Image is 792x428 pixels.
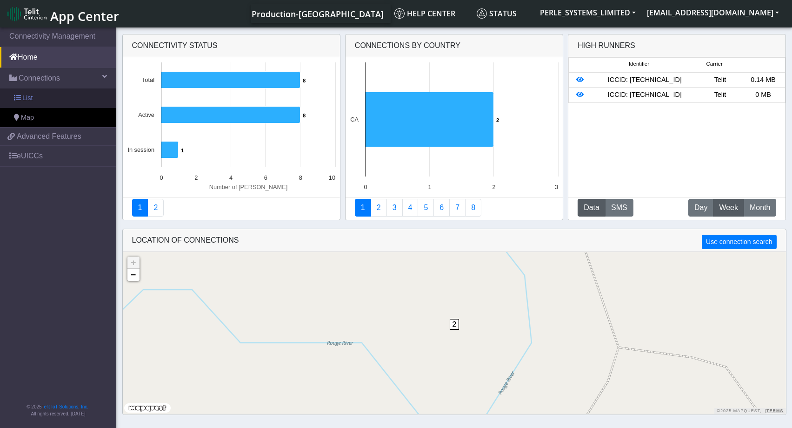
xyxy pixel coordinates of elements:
[766,408,784,413] a: Terms
[127,146,154,153] text: In session
[578,40,635,51] div: High Runners
[350,116,359,123] text: CA
[123,229,786,252] div: LOCATION OF CONNECTIONS
[127,269,140,281] a: Zoom out
[391,4,473,23] a: Help center
[7,7,47,21] img: logo-telit-cinterion-gw-new.png
[138,111,154,118] text: Active
[742,75,785,85] div: 0.14 MB
[449,199,466,217] a: Zero Session
[699,75,742,85] div: Telit
[750,202,770,213] span: Month
[477,8,517,19] span: Status
[264,174,267,181] text: 6
[303,78,306,83] text: 8
[394,8,405,19] img: knowledge.svg
[252,8,384,20] span: Production-[GEOGRAPHIC_DATA]
[578,199,606,217] button: Data
[355,199,371,217] a: Connections By Country
[555,183,558,190] text: 3
[433,199,450,217] a: 14 Days Trend
[629,60,649,68] span: Identifier
[346,34,563,57] div: Connections By Country
[127,257,140,269] a: Zoom in
[194,174,198,181] text: 2
[355,199,553,217] nav: Summary paging
[719,202,738,213] span: Week
[147,199,164,217] a: Deployment status
[394,8,455,19] span: Help center
[694,202,707,213] span: Day
[465,199,481,217] a: Not Connected for 30 days
[142,76,154,83] text: Total
[181,148,184,153] text: 1
[641,4,785,21] button: [EMAIL_ADDRESS][DOMAIN_NAME]
[299,174,302,181] text: 8
[605,199,633,217] button: SMS
[706,60,723,68] span: Carrier
[50,7,119,25] span: App Center
[209,183,288,190] text: Number of [PERSON_NAME]
[534,4,641,21] button: PERLE_SYSTEMS_LIMITED
[688,199,713,217] button: Day
[42,404,88,409] a: Telit IoT Solutions, Inc.
[19,73,60,84] span: Connections
[160,174,163,181] text: 0
[22,93,33,103] span: List
[450,319,459,347] div: 2
[123,34,340,57] div: Connectivity status
[428,183,431,190] text: 1
[418,199,434,217] a: Usage by Carrier
[591,90,699,100] div: ICCID: [TECHNICAL_ID]
[713,199,744,217] button: Week
[402,199,419,217] a: Connections By Carrier
[714,408,785,414] div: ©2025 MapQuest, |
[496,117,499,123] text: 2
[132,199,331,217] nav: Summary paging
[591,75,699,85] div: ICCID: [TECHNICAL_ID]
[229,174,233,181] text: 4
[386,199,403,217] a: Usage per Country
[371,199,387,217] a: Carrier
[329,174,335,181] text: 10
[492,183,495,190] text: 2
[473,4,534,23] a: Status
[702,235,776,249] button: Use connection search
[17,131,81,142] span: Advanced Features
[21,113,34,123] span: Map
[477,8,487,19] img: status.svg
[132,199,148,217] a: Connectivity status
[364,183,367,190] text: 0
[251,4,383,23] a: Your current platform instance
[303,113,306,118] text: 8
[744,199,776,217] button: Month
[7,4,118,24] a: App Center
[742,90,785,100] div: 0 MB
[699,90,742,100] div: Telit
[450,319,459,330] span: 2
